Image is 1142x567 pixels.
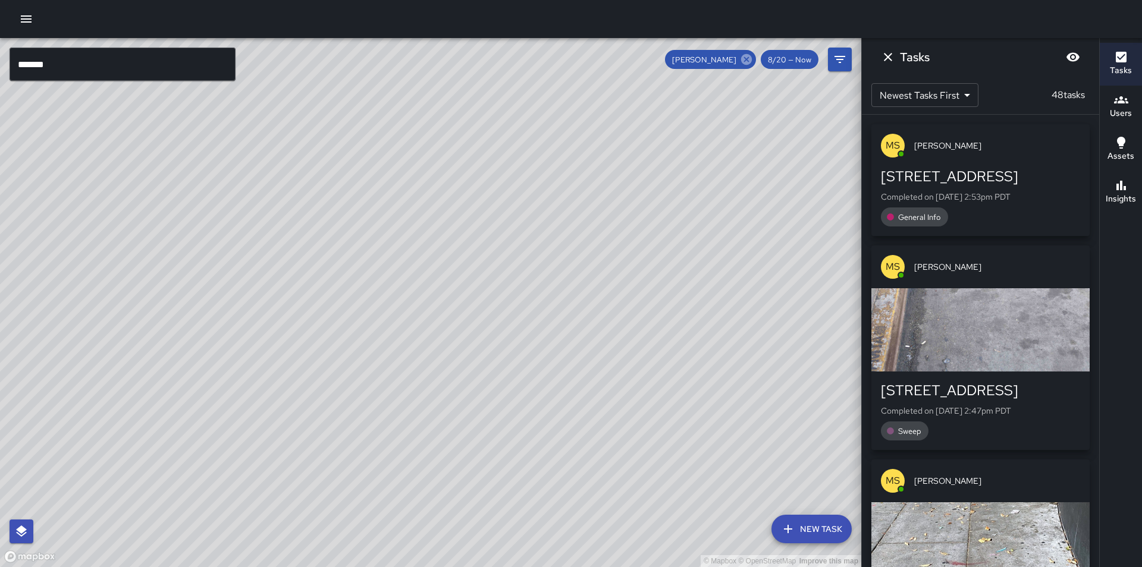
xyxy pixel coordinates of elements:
h6: Tasks [1110,64,1132,77]
h6: Users [1110,107,1132,120]
p: MS [886,138,900,153]
div: [STREET_ADDRESS] [881,381,1080,400]
p: MS [886,260,900,274]
button: Tasks [1100,43,1142,86]
span: [PERSON_NAME] [665,55,743,65]
div: [PERSON_NAME] [665,50,756,69]
button: MS[PERSON_NAME][STREET_ADDRESS]Completed on [DATE] 2:47pm PDTSweep [871,245,1090,450]
button: Blur [1061,45,1085,69]
button: New Task [771,515,852,543]
span: [PERSON_NAME] [914,140,1080,152]
span: 8/20 — Now [761,55,818,65]
span: General Info [891,212,948,222]
span: [PERSON_NAME] [914,475,1080,487]
p: MS [886,474,900,488]
span: [PERSON_NAME] [914,261,1080,273]
h6: Tasks [900,48,930,67]
span: Sweep [891,426,928,436]
button: Filters [828,48,852,71]
p: 48 tasks [1047,88,1090,102]
p: Completed on [DATE] 2:53pm PDT [881,191,1080,203]
button: Dismiss [876,45,900,69]
button: Assets [1100,128,1142,171]
button: Insights [1100,171,1142,214]
h6: Assets [1108,150,1134,163]
h6: Insights [1106,193,1136,206]
button: MS[PERSON_NAME][STREET_ADDRESS]Completed on [DATE] 2:53pm PDTGeneral Info [871,124,1090,236]
div: [STREET_ADDRESS] [881,167,1080,186]
div: Newest Tasks First [871,83,978,107]
p: Completed on [DATE] 2:47pm PDT [881,405,1080,417]
button: Users [1100,86,1142,128]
